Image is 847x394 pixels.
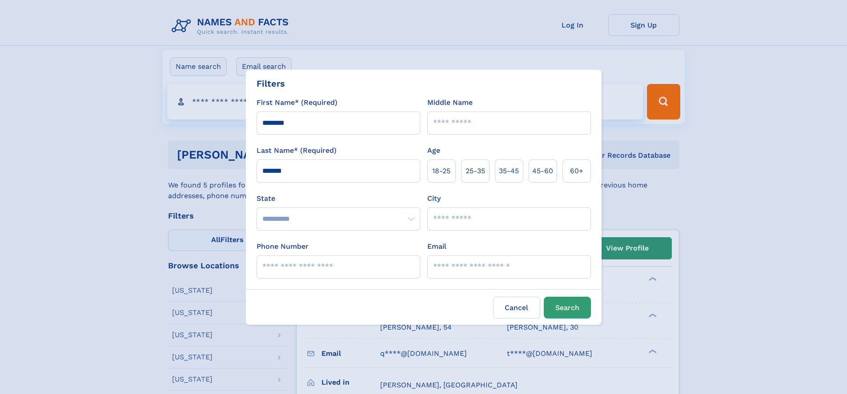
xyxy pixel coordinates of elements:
[466,166,485,176] span: 25‑35
[257,97,337,108] label: First Name* (Required)
[493,297,540,318] label: Cancel
[570,166,583,176] span: 60+
[532,166,553,176] span: 45‑60
[427,241,446,252] label: Email
[257,241,309,252] label: Phone Number
[432,166,450,176] span: 18‑25
[427,193,441,204] label: City
[257,77,285,90] div: Filters
[427,97,473,108] label: Middle Name
[499,166,519,176] span: 35‑45
[257,145,337,156] label: Last Name* (Required)
[427,145,440,156] label: Age
[544,297,591,318] button: Search
[257,193,420,204] label: State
